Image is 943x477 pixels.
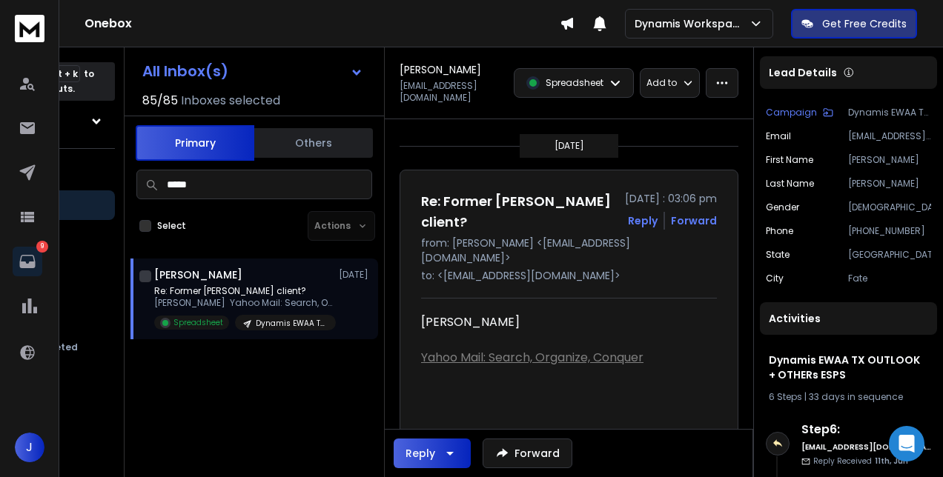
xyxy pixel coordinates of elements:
[421,191,616,233] h1: Re: Former [PERSON_NAME] client?
[848,154,931,166] p: [PERSON_NAME]
[421,268,717,283] p: to: <[EMAIL_ADDRESS][DOMAIN_NAME]>
[154,297,332,309] p: [PERSON_NAME] Yahoo Mail: Search, Organize,
[766,249,790,261] p: State
[848,273,931,284] p: Fate
[400,62,481,77] h1: [PERSON_NAME]
[822,16,907,31] p: Get Free Credits
[181,92,280,110] h3: Inboxes selected
[142,64,228,79] h1: All Inbox(s)
[85,15,560,33] h1: Onebox
[848,249,931,261] p: [GEOGRAPHIC_DATA]
[671,213,717,228] div: Forward
[157,220,186,232] label: Select
[769,390,802,403] span: 6 Steps
[635,16,749,31] p: Dynamis Workspace
[555,140,584,152] p: [DATE]
[769,65,837,80] p: Lead Details
[394,438,471,468] button: Reply
[406,446,435,461] div: Reply
[766,107,817,119] p: Campaign
[625,191,717,206] p: [DATE] : 03:06 pm
[848,130,931,142] p: [EMAIL_ADDRESS][DOMAIN_NAME]
[766,130,791,142] p: Email
[848,107,931,119] p: Dynamis EWAA TX OUTLOOK + OTHERs ESPS
[791,9,917,39] button: Get Free Credits
[13,247,42,276] a: 9
[889,426,924,461] div: Open Intercom Messenger
[400,80,505,104] p: [EMAIL_ADDRESS][DOMAIN_NAME]
[769,353,928,382] h1: Dynamis EWAA TX OUTLOOK + OTHERs ESPS
[766,201,799,213] p: Gender
[766,225,793,237] p: Phone
[766,273,784,284] p: City
[848,225,931,237] p: [PHONE_NUMBER]
[483,438,572,468] button: Forward
[154,285,332,297] p: Re: Former [PERSON_NAME] client?
[646,77,677,89] p: Add to
[848,201,931,213] p: [DEMOGRAPHIC_DATA]
[173,317,223,328] p: Spreadsheet
[142,92,178,110] span: 85 / 85
[628,213,658,228] button: Reply
[15,433,44,462] button: J
[801,441,931,453] h6: [EMAIL_ADDRESS][DOMAIN_NAME]
[254,127,373,159] button: Others
[15,15,44,42] img: logo
[848,178,931,190] p: [PERSON_NAME]
[546,77,603,89] p: Spreadsheet
[809,390,903,403] span: 33 days in sequence
[760,302,937,335] div: Activities
[130,56,375,86] button: All Inbox(s)
[421,349,643,366] a: Yahoo Mail: Search, Organize, Conquer
[801,421,931,438] h6: Step 6 :
[769,391,928,403] div: |
[766,154,813,166] p: First Name
[421,236,717,265] p: from: [PERSON_NAME] <[EMAIL_ADDRESS][DOMAIN_NAME]>
[766,107,833,119] button: Campaign
[36,241,48,253] p: 9
[256,318,327,329] p: Dynamis EWAA TX OUTLOOK + OTHERs ESPS
[766,178,814,190] p: Last Name
[136,125,254,161] button: Primary
[813,456,908,467] p: Reply Received
[339,269,372,281] p: [DATE]
[154,267,242,282] h1: [PERSON_NAME]
[875,456,908,467] span: 11th, Jun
